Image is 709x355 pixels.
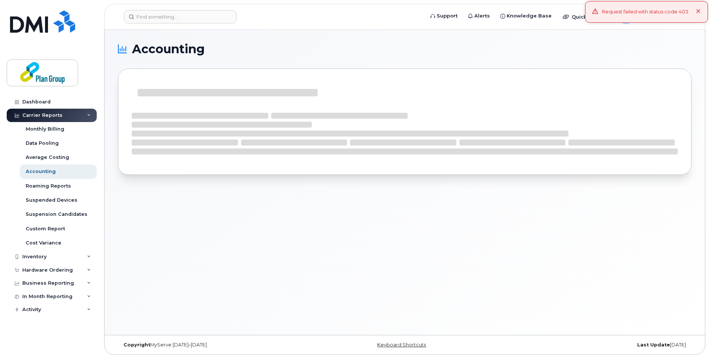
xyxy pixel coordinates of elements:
[377,342,426,348] a: Keyboard Shortcuts
[637,342,670,348] strong: Last Update
[132,44,205,55] span: Accounting
[602,8,689,16] div: Request failed with status code 403
[123,342,150,348] strong: Copyright
[500,342,692,348] div: [DATE]
[118,342,309,348] div: MyServe [DATE]–[DATE]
